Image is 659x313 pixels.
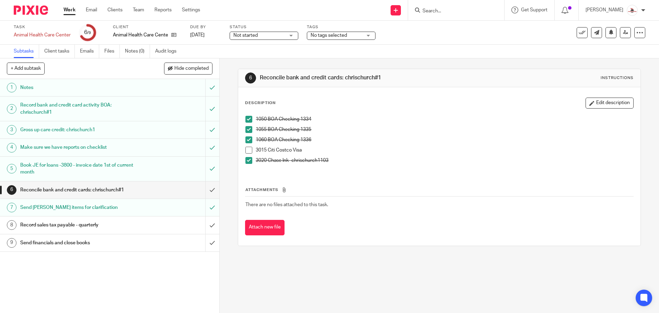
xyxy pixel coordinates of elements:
[7,83,16,92] div: 1
[190,33,205,37] span: [DATE]
[7,238,16,248] div: 9
[256,157,633,164] p: 3020 Chase Ink -chrischurch1103
[245,220,285,235] button: Attach new file
[7,63,45,74] button: + Add subtask
[44,45,75,58] a: Client tasks
[601,75,634,81] div: Instructions
[87,31,91,35] small: /9
[256,147,633,154] p: 3015 Citi Costco Visa
[233,33,258,38] span: Not started
[256,126,633,133] p: 1055 BOA Checking 1335
[521,8,547,12] span: Get Support
[7,164,16,174] div: 5
[155,45,182,58] a: Audit logs
[20,142,139,153] h1: Make sure we have reports on checklist
[311,33,347,38] span: No tags selected
[80,45,99,58] a: Emails
[20,125,139,135] h1: Gross up care credit: chrischurch1
[7,104,16,114] div: 2
[104,45,120,58] a: Files
[182,7,200,13] a: Settings
[107,7,123,13] a: Clients
[174,66,209,71] span: Hide completed
[14,5,48,15] img: Pixie
[230,24,298,30] label: Status
[14,24,71,30] label: Task
[20,220,139,230] h1: Record sales tax payable - quarterly
[586,7,623,13] p: [PERSON_NAME]
[245,72,256,83] div: 6
[125,45,150,58] a: Notes (0)
[190,24,221,30] label: Due by
[20,238,139,248] h1: Send financials and close books
[20,202,139,213] h1: Send [PERSON_NAME] items for clarification
[20,100,139,118] h1: Record bank and credit card activity BOA: chrischurch#1
[164,63,212,74] button: Hide completed
[422,8,484,14] input: Search
[154,7,172,13] a: Reports
[627,5,638,16] img: EtsyProfilePhoto.jpg
[245,100,276,106] p: Description
[7,203,16,212] div: 7
[113,24,182,30] label: Client
[586,98,634,109] button: Edit description
[14,32,71,38] div: Animal Health Care Center
[20,82,139,93] h1: Notes
[113,32,168,38] p: Animal Health Care Center
[245,188,278,192] span: Attachments
[20,185,139,195] h1: Reconcile bank and credit cards: chrischurch#1
[20,160,139,178] h1: Book JE for loans -3800 - invoice date 1st of current month
[84,29,91,36] div: 6
[7,125,16,135] div: 3
[7,185,16,195] div: 6
[14,45,39,58] a: Subtasks
[133,7,144,13] a: Team
[63,7,76,13] a: Work
[7,143,16,153] div: 4
[7,220,16,230] div: 8
[307,24,375,30] label: Tags
[245,202,328,207] span: There are no files attached to this task.
[260,74,454,81] h1: Reconcile bank and credit cards: chrischurch#1
[86,7,97,13] a: Email
[256,136,633,143] p: 1060 BOA Checking 1336
[256,116,633,123] p: 1050 BOA Checking 1334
